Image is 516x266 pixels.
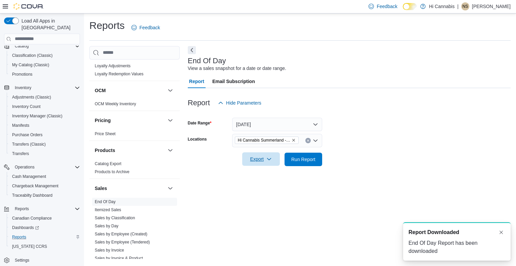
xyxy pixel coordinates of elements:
[95,215,135,221] span: Sales by Classification
[7,121,83,130] button: Manifests
[377,3,397,10] span: Feedback
[166,184,174,192] button: Sales
[95,207,121,212] a: Itemized Sales
[95,64,131,68] a: Loyalty Adjustments
[12,256,32,264] a: Settings
[189,75,204,88] span: Report
[15,43,29,49] span: Catalog
[7,130,83,140] button: Purchase Orders
[408,228,505,236] div: Notification
[89,100,180,111] div: OCM
[95,239,150,245] span: Sales by Employee (Tendered)
[212,75,255,88] span: Email Subscription
[95,87,106,94] h3: OCM
[232,118,322,131] button: [DATE]
[95,161,121,166] a: Catalog Export
[7,242,83,251] button: [US_STATE] CCRS
[12,113,62,119] span: Inventory Manager (Classic)
[7,223,83,232] a: Dashboards
[9,150,80,158] span: Transfers
[1,41,83,51] button: Catalog
[12,94,51,100] span: Adjustments (Classic)
[12,225,39,230] span: Dashboards
[9,121,32,129] a: Manifests
[95,248,124,253] a: Sales by Invoice
[1,83,83,92] button: Inventory
[9,242,80,251] span: Washington CCRS
[95,185,165,192] button: Sales
[95,101,136,107] span: OCM Weekly Inventory
[9,214,54,222] a: Canadian Compliance
[9,140,80,148] span: Transfers (Classic)
[9,224,42,232] a: Dashboards
[313,138,318,143] button: Open list of options
[95,185,107,192] h3: Sales
[12,244,47,249] span: [US_STATE] CCRS
[457,2,459,10] p: |
[7,232,83,242] button: Reports
[15,206,29,212] span: Reports
[9,51,55,60] a: Classification (Classic)
[166,146,174,154] button: Products
[89,19,125,32] h1: Reports
[188,137,207,142] label: Locations
[95,131,116,136] a: Price Sheet
[12,62,49,68] span: My Catalog (Classic)
[215,96,264,110] button: Hide Parameters
[9,191,55,199] a: Traceabilty Dashboard
[9,191,80,199] span: Traceabilty Dashboard
[12,234,26,240] span: Reports
[129,21,163,34] a: Feedback
[12,104,41,109] span: Inventory Count
[9,112,80,120] span: Inventory Manager (Classic)
[15,258,29,263] span: Settings
[95,199,116,204] a: End Of Day
[305,138,311,143] button: Clear input
[9,103,80,111] span: Inventory Count
[95,117,111,124] h3: Pricing
[12,123,29,128] span: Manifests
[7,149,83,158] button: Transfers
[95,117,165,124] button: Pricing
[7,102,83,111] button: Inventory Count
[246,152,276,166] span: Export
[461,2,469,10] div: Nicole Sunderman
[12,84,34,92] button: Inventory
[9,70,35,78] a: Promotions
[9,121,80,129] span: Manifests
[9,131,45,139] a: Purchase Orders
[95,147,165,154] button: Products
[188,65,286,72] div: View a sales snapshot for a date or date range.
[95,169,129,175] span: Products to Archive
[9,93,54,101] a: Adjustments (Classic)
[7,191,83,200] button: Traceabilty Dashboard
[188,120,212,126] label: Date Range
[9,61,80,69] span: My Catalog (Classic)
[95,232,147,236] a: Sales by Employee (Created)
[9,233,80,241] span: Reports
[238,137,290,144] span: Hi Cannabis Summerland -- 450277
[95,87,165,94] button: OCM
[242,152,280,166] button: Export
[292,138,296,142] button: Remove Hi Cannabis Summerland -- 450277 from selection in this group
[95,256,143,261] a: Sales by Invoice & Product
[9,224,80,232] span: Dashboards
[7,111,83,121] button: Inventory Manager (Classic)
[12,151,29,156] span: Transfers
[12,84,80,92] span: Inventory
[7,140,83,149] button: Transfers (Classic)
[9,61,52,69] a: My Catalog (Classic)
[7,70,83,79] button: Promotions
[1,255,83,265] button: Settings
[95,256,143,261] span: Sales by Invoice & Product
[7,181,83,191] button: Chargeback Management
[12,53,53,58] span: Classification (Classic)
[7,51,83,60] button: Classification (Classic)
[9,140,48,148] a: Transfers (Classic)
[403,3,417,10] input: Dark Mode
